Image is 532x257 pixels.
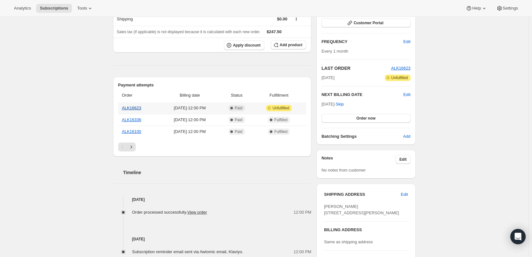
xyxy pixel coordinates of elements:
[255,92,302,99] span: Fulfillment
[113,236,312,242] h4: [DATE]
[40,6,68,11] span: Subscriptions
[123,169,312,176] h2: Timeline
[235,106,242,111] span: Paid
[324,227,408,233] h3: BILLING ADDRESS
[396,155,411,164] button: Edit
[272,106,289,111] span: Unfulfilled
[291,15,301,22] button: Shipping actions
[235,117,242,122] span: Paid
[321,155,396,164] h3: Notes
[401,191,408,198] span: Edit
[294,249,312,255] span: 12:00 PM
[462,4,491,13] button: Help
[73,4,97,13] button: Tools
[321,75,334,81] span: [DATE]
[492,4,522,13] button: Settings
[391,75,408,80] span: Unfulfilled
[321,114,410,123] button: Order now
[162,105,218,111] span: [DATE] · 12:00 PM
[391,66,411,70] a: ALK16623
[332,99,348,109] button: Skip
[162,92,218,99] span: Billing date
[122,129,141,134] a: ALK16100
[403,92,410,98] button: Edit
[510,229,526,244] div: Open Intercom Messenger
[274,129,287,134] span: Fulfilled
[336,101,344,107] span: Skip
[397,189,412,200] button: Edit
[324,191,401,198] h3: SHIPPING ADDRESS
[472,6,481,11] span: Help
[117,30,261,34] span: Sales tax (if applicable) is not displayed because it is calculated with each new order.
[294,209,312,216] span: 12:00 PM
[10,4,35,13] button: Analytics
[280,42,302,48] span: Add product
[354,20,383,26] span: Customer Portal
[187,210,207,215] a: View order
[324,204,399,215] span: [PERSON_NAME] [STREET_ADDRESS][PERSON_NAME]
[118,88,160,102] th: Order
[113,196,312,203] h4: [DATE]
[132,249,243,254] span: Subscription reminder email sent via Awtomic email, Klaviyo.
[321,65,391,71] h2: LAST ORDER
[233,43,261,48] span: Apply discount
[321,133,403,140] h6: Batching Settings
[118,82,306,88] h2: Payment attempts
[77,6,87,11] span: Tools
[36,4,72,13] button: Subscriptions
[221,92,252,99] span: Status
[122,106,141,110] a: ALK16623
[324,239,373,244] span: Same as shipping address
[399,157,407,162] span: Edit
[162,117,218,123] span: [DATE] · 12:00 PM
[118,143,306,151] nav: Pagination
[321,102,344,106] span: [DATE] ·
[391,65,411,71] button: ALK16623
[224,40,264,50] button: Apply discount
[113,12,196,26] th: Shipping
[399,37,414,47] button: Edit
[399,131,414,142] button: Add
[274,117,287,122] span: Fulfilled
[14,6,31,11] span: Analytics
[321,49,348,54] span: Every 1 month
[122,117,141,122] a: ALK16336
[267,29,282,34] span: $247.50
[127,143,136,151] button: Next
[321,18,410,27] button: Customer Portal
[277,17,287,21] span: $0.00
[403,39,410,45] span: Edit
[271,40,306,49] button: Add product
[132,210,207,215] span: Order processed successfully.
[356,116,376,121] span: Order now
[235,129,242,134] span: Paid
[321,92,403,98] h2: NEXT BILLING DATE
[162,128,218,135] span: [DATE] · 12:00 PM
[321,168,366,173] span: No notes from customer
[503,6,518,11] span: Settings
[403,133,410,140] span: Add
[321,39,403,45] h2: FREQUENCY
